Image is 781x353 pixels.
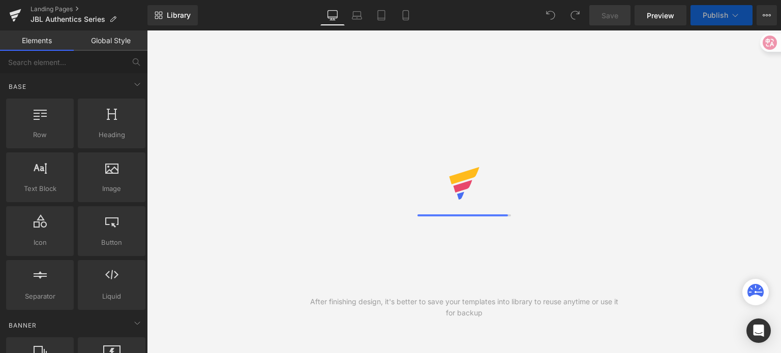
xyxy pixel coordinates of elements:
span: Button [81,237,142,248]
a: Preview [635,5,686,25]
span: Library [167,11,191,20]
button: Undo [540,5,561,25]
button: Publish [690,5,753,25]
span: Publish [703,11,728,19]
span: Image [81,183,142,194]
span: Icon [9,237,71,248]
a: Laptop [345,5,369,25]
span: Banner [8,320,38,330]
span: Preview [647,10,674,21]
span: Heading [81,130,142,140]
div: After finishing design, it's better to save your templates into library to reuse anytime or use i... [306,296,623,318]
div: Open Intercom Messenger [746,318,771,343]
button: More [757,5,777,25]
span: Separator [9,291,71,302]
span: Base [8,82,27,91]
span: Row [9,130,71,140]
a: Tablet [369,5,394,25]
button: Redo [565,5,585,25]
a: Landing Pages [31,5,147,13]
span: Liquid [81,291,142,302]
a: Desktop [320,5,345,25]
span: Save [602,10,618,21]
a: Mobile [394,5,418,25]
a: New Library [147,5,198,25]
a: Global Style [74,30,147,51]
span: JBL Authentics Series [31,15,105,23]
span: Text Block [9,183,71,194]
